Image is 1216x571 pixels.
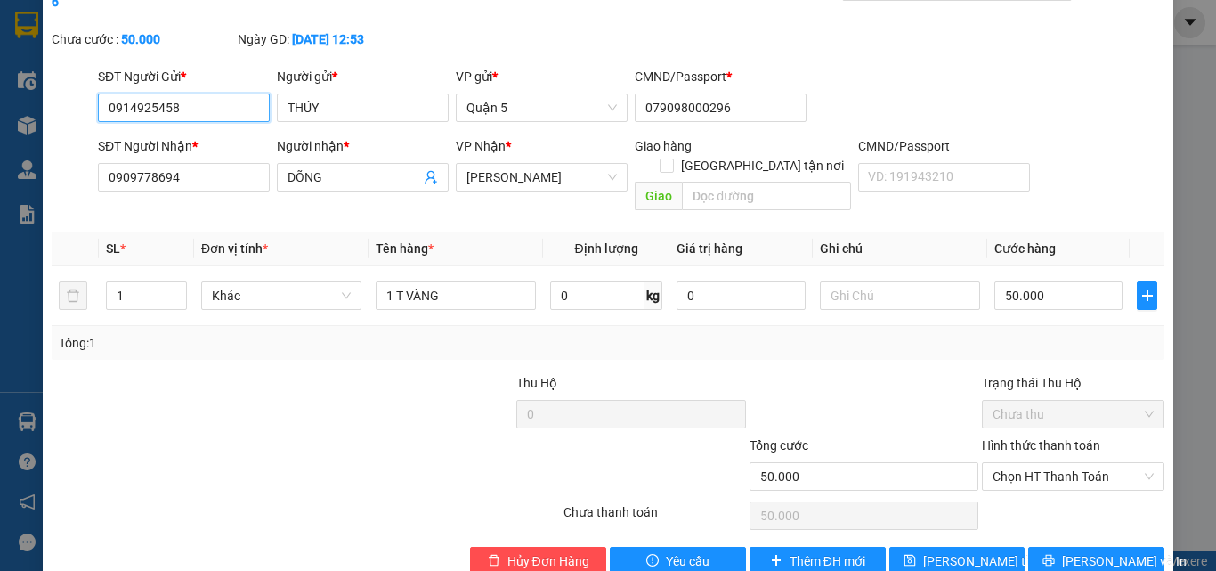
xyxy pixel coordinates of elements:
[238,29,420,49] div: Ngày GD:
[456,67,628,86] div: VP gửi
[993,401,1154,428] span: Chưa thu
[277,136,449,156] div: Người nhận
[993,463,1154,490] span: Chọn HT Thanh Toán
[376,241,434,256] span: Tên hàng
[292,32,364,46] b: [DATE] 12:53
[635,67,807,86] div: CMND/Passport
[574,241,637,256] span: Định lượng
[982,373,1164,393] div: Trạng thái Thu Hộ
[488,554,500,568] span: delete
[106,241,120,256] span: SL
[674,156,851,175] span: [GEOGRAPHIC_DATA] tận nơi
[466,164,617,191] span: Lê Hồng Phong
[424,170,438,184] span: user-add
[1062,551,1187,571] span: [PERSON_NAME] và In
[858,136,1030,156] div: CMND/Passport
[1137,281,1157,310] button: plus
[376,281,536,310] input: VD: Bàn, Ghế
[98,67,270,86] div: SĐT Người Gửi
[923,551,1066,571] span: [PERSON_NAME] thay đổi
[635,139,692,153] span: Giao hàng
[677,241,742,256] span: Giá trị hàng
[820,281,980,310] input: Ghi Chú
[1138,289,1156,303] span: plus
[813,232,987,266] th: Ghi chú
[121,32,160,46] b: 50.000
[646,554,659,568] span: exclamation-circle
[456,139,506,153] span: VP Nhận
[666,551,709,571] span: Yêu cầu
[562,502,748,534] div: Chưa thanh toán
[201,241,268,256] span: Đơn vị tính
[466,94,617,121] span: Quận 5
[994,241,1056,256] span: Cước hàng
[59,333,471,353] div: Tổng: 1
[635,182,682,210] span: Giao
[516,376,557,390] span: Thu Hộ
[98,136,270,156] div: SĐT Người Nhận
[59,281,87,310] button: delete
[682,182,851,210] input: Dọc đường
[750,438,808,453] span: Tổng cước
[277,67,449,86] div: Người gửi
[1042,554,1055,568] span: printer
[644,281,662,310] span: kg
[982,438,1100,453] label: Hình thức thanh toán
[904,554,916,568] span: save
[770,554,782,568] span: plus
[212,282,351,309] span: Khác
[52,29,234,49] div: Chưa cước :
[507,551,589,571] span: Hủy Đơn Hàng
[790,551,865,571] span: Thêm ĐH mới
